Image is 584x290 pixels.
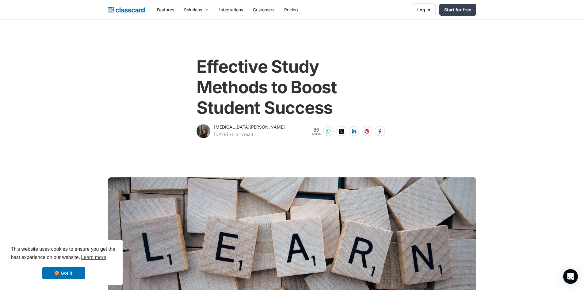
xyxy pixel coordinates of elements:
[377,129,382,134] img: facebook-white sharing button
[339,129,344,134] img: twitter-white sharing button
[563,269,578,284] div: Open Intercom Messenger
[326,129,331,134] img: whatsapp-white sharing button
[248,3,279,17] a: Customers
[42,267,85,279] a: dismiss cookie message
[365,129,369,134] img: pinterest-white sharing button
[214,131,228,138] div: [DATE]
[232,131,253,138] div: 5 min read
[184,6,202,13] div: Solutions
[417,6,430,13] div: Log in
[197,56,387,118] h1: Effective Study Methods to Boost Student Success
[439,4,476,16] a: Start for free
[152,3,179,17] a: Features
[444,6,471,13] div: Start for free
[179,3,214,17] div: Solutions
[412,3,436,16] a: Log in
[5,240,123,285] div: cookieconsent
[214,3,248,17] a: Integrations
[279,3,303,17] a: Pricing
[312,133,321,135] span: Shares
[228,131,232,139] div: ‧
[312,127,321,133] span: 86
[352,129,357,134] img: linkedin-white sharing button
[108,6,145,14] a: home
[11,246,117,262] span: This website uses cookies to ensure you get the best experience on our website.
[214,123,285,131] div: [MEDICAL_DATA][PERSON_NAME]
[80,253,107,262] a: learn more about cookies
